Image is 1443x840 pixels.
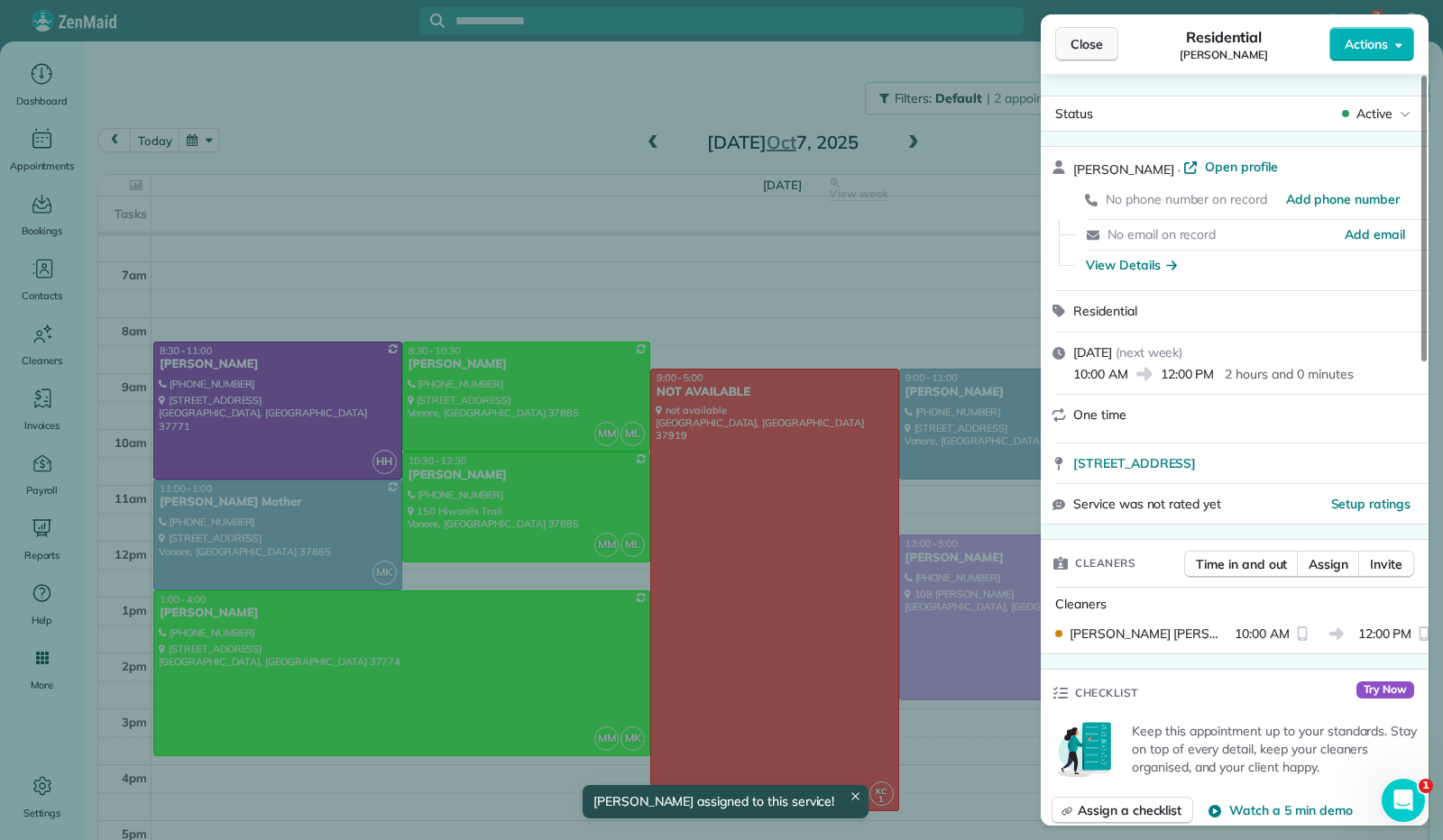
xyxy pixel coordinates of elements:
a: Open profile [1183,158,1278,176]
a: Add phone number [1286,190,1400,208]
span: Cleaners [1055,596,1107,612]
button: Time in and out [1184,551,1299,578]
span: Time in and out [1196,555,1287,573]
span: One time [1073,406,1126,423]
button: Setup ratings [1331,495,1411,513]
span: No email on record [1108,226,1216,242]
span: Open profile [1205,158,1278,176]
span: Watch a 5 min demo [1229,801,1352,819]
p: 2 hours and 0 minutes [1225,365,1353,383]
iframe: Intercom live chat [1382,779,1425,822]
span: Checklist [1075,684,1138,702]
span: 10:00 AM [1073,365,1128,383]
span: Assign a checklist [1078,801,1181,819]
span: Status [1055,105,1093,122]
span: Close [1071,35,1103,53]
span: Actions [1345,35,1388,53]
button: View Details [1086,256,1177,274]
button: Invite [1358,551,1414,578]
span: 10:00 AM [1235,625,1290,643]
span: 12:00 PM [1161,365,1215,383]
button: Assign a checklist [1052,797,1193,824]
a: Add email [1345,225,1405,243]
span: Invite [1370,555,1402,573]
span: [PERSON_NAME] [1180,48,1268,62]
a: [STREET_ADDRESS] [1073,454,1418,472]
span: Residential [1073,303,1137,319]
span: Setup ratings [1331,496,1411,512]
span: Service was not rated yet [1073,495,1221,514]
button: Assign [1297,551,1360,578]
span: [PERSON_NAME] [PERSON_NAME] [1070,625,1227,643]
span: · [1174,162,1184,177]
p: Keep this appointment up to your standards. Stay on top of every detail, keep your cleaners organ... [1132,722,1418,776]
span: [STREET_ADDRESS] [1073,454,1196,472]
span: [DATE] [1073,344,1112,361]
span: Active [1356,105,1392,123]
div: [PERSON_NAME] assigned to this service! [583,785,869,818]
span: Try Now [1356,681,1414,699]
span: Assign [1309,555,1348,573]
span: ( next week ) [1116,344,1183,361]
span: 1 [1419,779,1433,793]
span: Cleaners [1075,554,1135,572]
span: Residential [1186,26,1263,48]
button: Close [1055,27,1118,61]
span: [PERSON_NAME] [1073,161,1174,178]
span: No phone number on record [1106,191,1267,207]
span: 12:00 PM [1358,625,1412,643]
button: Watch a 5 min demo [1208,801,1352,819]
